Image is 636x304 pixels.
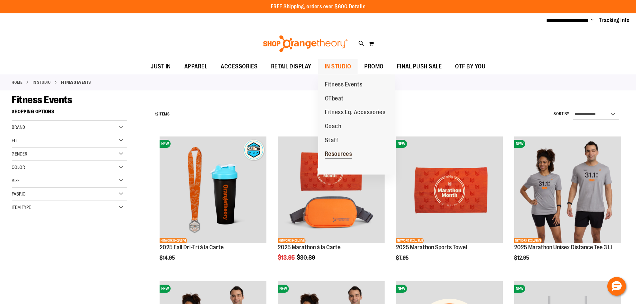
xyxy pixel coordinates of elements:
[278,285,289,293] span: NEW
[61,79,91,85] strong: Fitness Events
[214,59,264,74] a: ACCESSORIES
[396,238,424,243] span: NETWORK EXCLUSIVE
[448,59,492,74] a: OTF BY YOU
[278,238,305,243] span: NETWORK EXCLUSIVE
[396,244,467,251] a: 2025 Marathon Sports Towel
[160,255,176,261] span: $14.95
[325,123,342,131] span: Coach
[607,277,626,296] button: Hello, have a question? Let’s chat.
[514,136,621,243] img: 2025 Marathon Unisex Distance Tee 31.1
[160,285,171,293] span: NEW
[325,109,386,117] span: Fitness Eq. Accessories
[155,109,170,119] h2: Items
[396,140,407,148] span: NEW
[278,136,385,244] a: 2025 Marathon à la CarteNETWORK EXCLUSIVE
[278,254,296,261] span: $13.95
[318,74,395,175] ul: IN STUDIO
[12,205,31,210] span: Item Type
[358,59,390,74] a: PROMO
[318,92,351,106] a: OTbeat
[364,59,384,74] span: PROMO
[144,59,178,74] a: JUST IN
[325,150,352,159] span: Resources
[264,59,318,74] a: RETAIL DISPLAY
[554,111,570,117] label: Sort By
[271,59,311,74] span: RETAIL DISPLAY
[12,151,27,157] span: Gender
[160,136,266,243] img: 2025 Fall Dri-Tri à la Carte
[12,106,127,121] strong: Shopping Options
[221,59,258,74] span: ACCESSORIES
[396,285,407,293] span: NEW
[318,119,348,133] a: Coach
[184,59,208,74] span: APPAREL
[12,94,72,105] span: Fitness Events
[396,255,410,261] span: $7.95
[262,35,349,52] img: Shop Orangetheory
[278,136,385,243] img: 2025 Marathon à la Carte
[591,17,594,24] button: Account menu
[274,133,388,278] div: product
[318,147,359,161] a: Resources
[271,3,366,11] p: FREE Shipping, orders over $600.
[325,59,351,74] span: IN STUDIO
[514,255,530,261] span: $12.95
[514,285,525,293] span: NEW
[511,133,624,278] div: product
[514,140,525,148] span: NEW
[318,78,369,92] a: Fitness Events
[160,136,266,244] a: 2025 Fall Dri-Tri à la CarteNEWNETWORK EXCLUSIVE
[349,4,366,10] a: Details
[155,112,159,116] span: 12
[160,140,171,148] span: NEW
[325,95,344,103] span: OTbeat
[12,165,25,170] span: Color
[325,137,339,145] span: Staff
[12,178,20,183] span: Size
[12,124,25,130] span: Brand
[318,59,358,74] a: IN STUDIO
[12,79,22,85] a: Home
[297,254,316,261] span: $30.89
[151,59,171,74] span: JUST IN
[397,59,442,74] span: FINAL PUSH SALE
[396,136,503,244] a: 2025 Marathon Sports TowelNEWNETWORK EXCLUSIVE
[156,133,270,278] div: product
[455,59,485,74] span: OTF BY YOU
[160,238,187,243] span: NETWORK EXCLUSIVE
[178,59,214,74] a: APPAREL
[396,136,503,243] img: 2025 Marathon Sports Towel
[599,17,630,24] a: Tracking Info
[393,133,506,278] div: product
[33,79,51,85] a: IN STUDIO
[12,191,25,197] span: Fabric
[514,136,621,244] a: 2025 Marathon Unisex Distance Tee 31.1NEWNETWORK EXCLUSIVE
[318,133,345,147] a: Staff
[160,244,224,251] a: 2025 Fall Dri-Tri à la Carte
[514,244,613,251] a: 2025 Marathon Unisex Distance Tee 31.1
[318,105,392,119] a: Fitness Eq. Accessories
[12,138,17,143] span: Fit
[514,238,542,243] span: NETWORK EXCLUSIVE
[325,81,363,89] span: Fitness Events
[278,244,341,251] a: 2025 Marathon à la Carte
[390,59,449,74] a: FINAL PUSH SALE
